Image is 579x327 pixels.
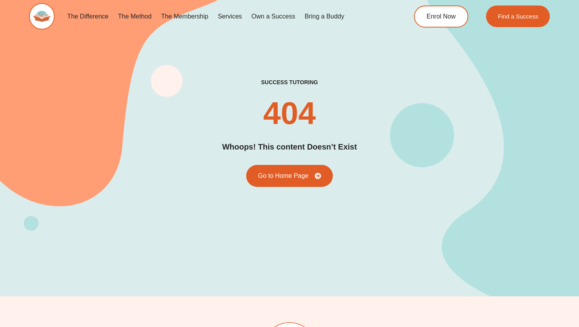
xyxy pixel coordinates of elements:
[247,7,300,26] a: Own a Success
[222,141,357,153] h2: Whoops! This content Doesn’t Exist
[63,7,384,26] nav: Menu
[213,7,247,26] a: Services
[63,7,113,26] a: The Difference
[414,6,468,28] a: Enrol Now
[498,13,538,19] span: Find a Success
[486,6,550,27] a: Find a Success
[300,7,349,26] a: Bring a Buddy
[156,7,213,26] a: The Membership
[261,79,318,86] h2: success tutoring
[258,173,308,179] span: Go to Home Page
[246,165,333,187] a: Go to Home Page
[263,98,315,129] h2: 404
[113,7,156,26] a: The Method
[427,13,456,20] span: Enrol Now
